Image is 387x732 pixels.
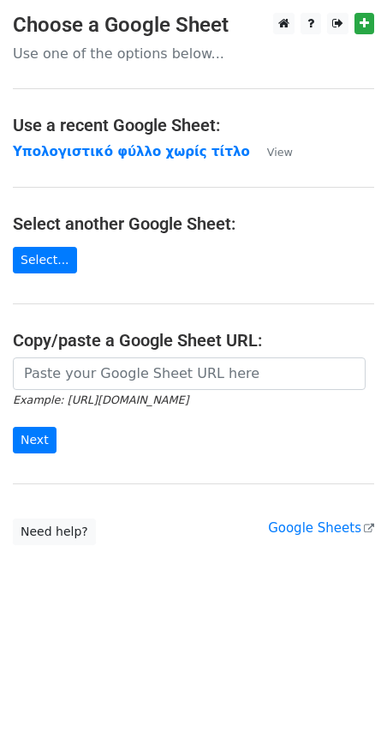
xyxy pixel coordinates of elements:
a: Υπολογιστικό φύλλο χωρίς τίτλο [13,144,250,159]
h4: Copy/paste a Google Sheet URL: [13,330,374,351]
iframe: Chat Widget [301,650,387,732]
small: View [267,146,293,159]
h3: Choose a Google Sheet [13,13,374,38]
h4: Select another Google Sheet: [13,213,374,234]
a: Need help? [13,519,96,545]
a: Select... [13,247,77,273]
input: Paste your Google Sheet URL here [13,357,366,390]
small: Example: [URL][DOMAIN_NAME] [13,393,188,406]
a: Google Sheets [268,520,374,536]
a: View [250,144,293,159]
input: Next [13,427,57,453]
p: Use one of the options below... [13,45,374,63]
h4: Use a recent Google Sheet: [13,115,374,135]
